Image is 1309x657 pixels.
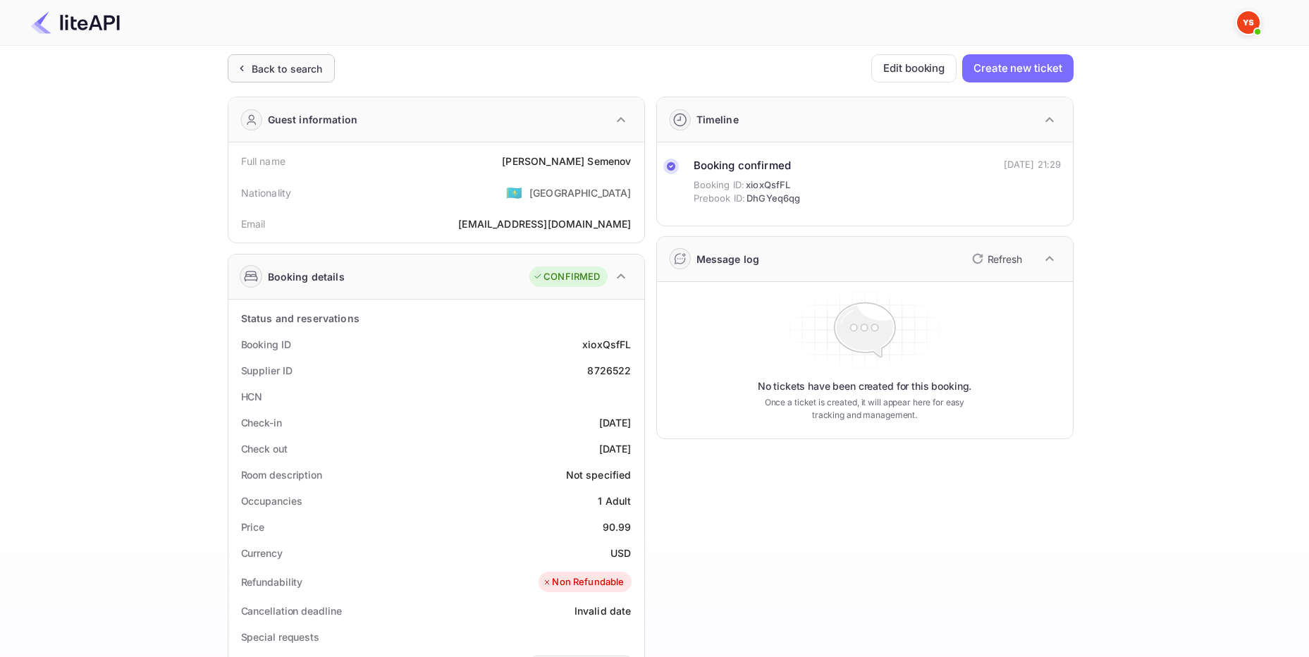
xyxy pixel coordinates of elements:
[241,337,291,352] div: Booking ID
[964,247,1028,270] button: Refresh
[529,185,632,200] div: [GEOGRAPHIC_DATA]
[587,363,631,378] div: 8726522
[241,603,342,618] div: Cancellation deadline
[241,216,266,231] div: Email
[582,337,631,352] div: xioxQsfFL
[694,178,745,192] span: Booking ID:
[241,467,322,482] div: Room description
[241,493,302,508] div: Occupancies
[566,467,632,482] div: Not specified
[241,415,282,430] div: Check-in
[598,493,631,508] div: 1 Adult
[962,54,1073,82] button: Create new ticket
[758,379,972,393] p: No tickets have been created for this booking.
[268,112,358,127] div: Guest information
[241,185,292,200] div: Nationality
[746,178,790,192] span: xioxQsfFL
[458,216,631,231] div: [EMAIL_ADDRESS][DOMAIN_NAME]
[871,54,957,82] button: Edit booking
[241,154,285,168] div: Full name
[252,61,323,76] div: Back to search
[696,252,760,266] div: Message log
[31,11,120,34] img: LiteAPI Logo
[694,192,746,206] span: Prebook ID:
[533,270,600,284] div: CONFIRMED
[988,252,1022,266] p: Refresh
[746,192,800,206] span: DhGYeq6qg
[599,415,632,430] div: [DATE]
[696,112,739,127] div: Timeline
[754,396,976,422] p: Once a ticket is created, it will appear here for easy tracking and management.
[1004,158,1062,172] div: [DATE] 21:29
[241,311,359,326] div: Status and reservations
[241,520,265,534] div: Price
[1237,11,1260,34] img: Yandex Support
[502,154,631,168] div: [PERSON_NAME] Semenov
[241,575,303,589] div: Refundability
[694,158,801,174] div: Booking confirmed
[241,363,293,378] div: Supplier ID
[599,441,632,456] div: [DATE]
[241,630,319,644] div: Special requests
[506,180,522,205] span: United States
[241,441,288,456] div: Check out
[241,389,263,404] div: HCN
[603,520,632,534] div: 90.99
[610,546,631,560] div: USD
[241,546,283,560] div: Currency
[574,603,632,618] div: Invalid date
[542,575,624,589] div: Non Refundable
[268,269,345,284] div: Booking details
